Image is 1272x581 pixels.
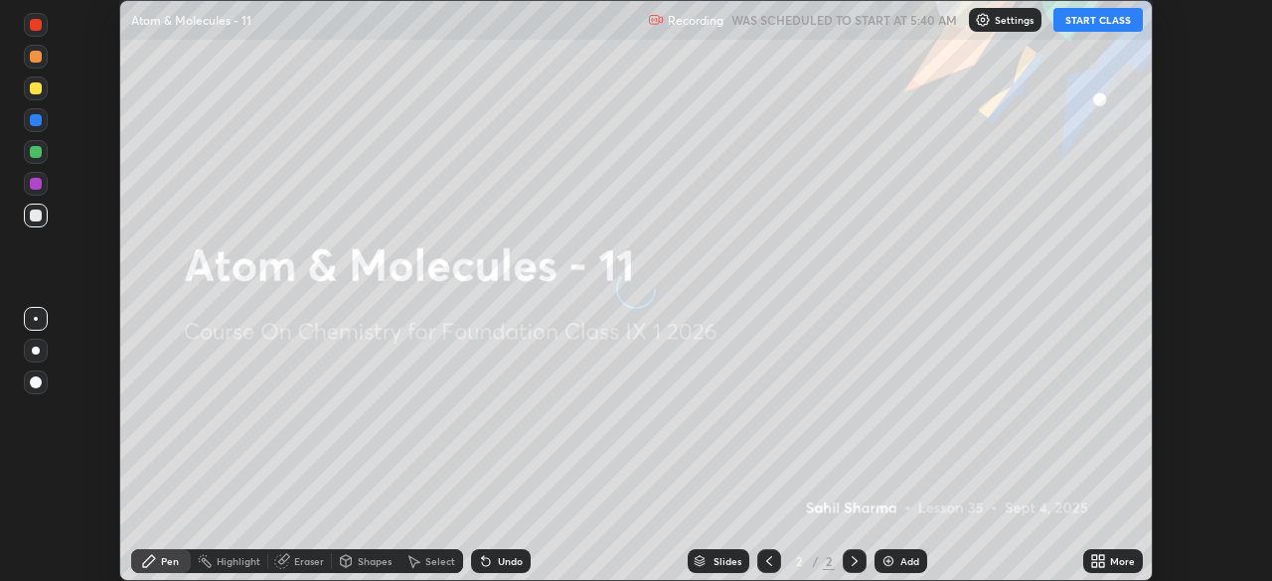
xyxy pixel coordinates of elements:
div: Shapes [358,556,392,566]
div: Select [425,556,455,566]
div: Eraser [294,556,324,566]
div: Undo [498,556,523,566]
div: / [813,555,819,567]
div: More [1110,556,1135,566]
button: START CLASS [1053,8,1143,32]
div: Highlight [217,556,260,566]
div: 2 [789,555,809,567]
p: Settings [995,15,1033,25]
h5: WAS SCHEDULED TO START AT 5:40 AM [731,11,957,29]
img: add-slide-button [880,553,896,569]
div: 2 [823,552,835,570]
p: Atom & Molecules - 11 [131,12,251,28]
div: Add [900,556,919,566]
img: recording.375f2c34.svg [648,12,664,28]
div: Slides [714,556,741,566]
p: Recording [668,13,723,28]
div: Pen [161,556,179,566]
img: class-settings-icons [975,12,991,28]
